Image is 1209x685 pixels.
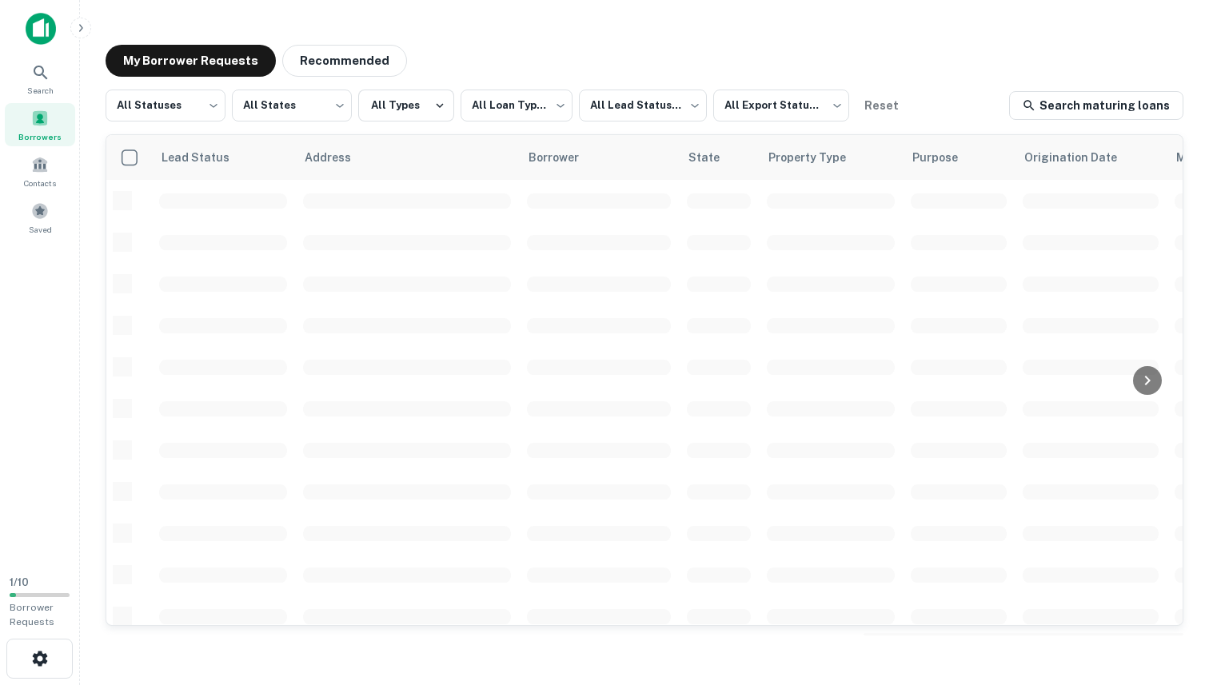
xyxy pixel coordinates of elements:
span: 1 / 10 [10,576,29,588]
span: Address [305,148,372,167]
button: Reset [856,90,907,121]
span: Borrower Requests [10,602,54,627]
span: Origination Date [1024,148,1138,167]
button: All Types [358,90,454,121]
a: Borrowers [5,103,75,146]
iframe: Chat Widget [1129,506,1209,583]
span: Property Type [768,148,867,167]
a: Saved [5,196,75,239]
a: Search [5,57,75,100]
div: All States [232,85,352,126]
span: Saved [29,223,52,236]
span: Contacts [24,177,56,189]
span: State [688,148,740,167]
span: Borrower [529,148,600,167]
div: All Export Statuses [713,85,849,126]
th: State [679,135,759,180]
th: Lead Status [151,135,295,180]
th: Origination Date [1015,135,1167,180]
th: Purpose [903,135,1015,180]
span: Search [27,84,54,97]
span: Purpose [912,148,979,167]
span: Borrowers [18,130,62,143]
a: Contacts [5,149,75,193]
span: Lead Status [161,148,250,167]
th: Address [295,135,519,180]
img: capitalize-icon.png [26,13,56,45]
button: Recommended [282,45,407,77]
button: My Borrower Requests [106,45,276,77]
a: Search maturing loans [1009,91,1183,120]
div: All Loan Types [461,85,573,126]
div: All Lead Statuses [579,85,707,126]
th: Borrower [519,135,679,180]
th: Property Type [759,135,903,180]
div: All Statuses [106,85,225,126]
